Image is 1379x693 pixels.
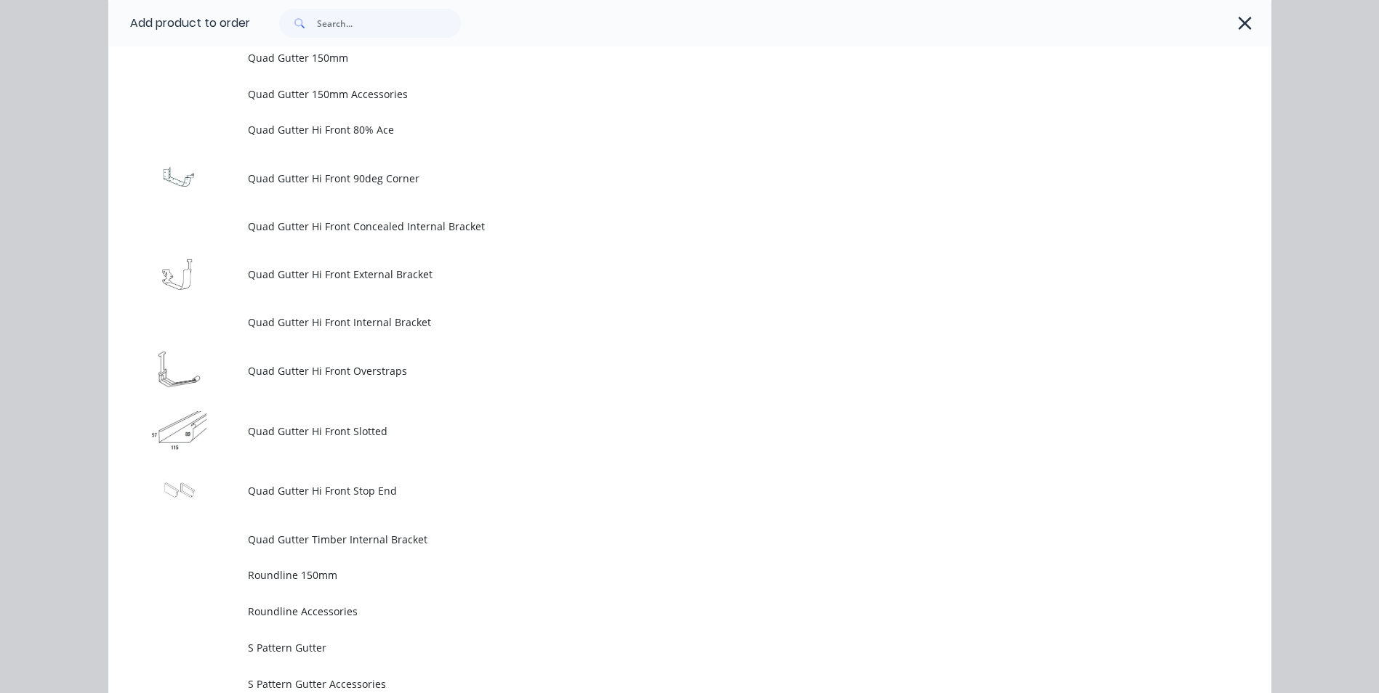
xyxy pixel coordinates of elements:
span: Quad Gutter Timber Internal Bracket [248,532,1066,547]
span: Quad Gutter Hi Front Slotted [248,423,1066,439]
span: Roundline 150mm [248,567,1066,583]
span: Quad Gutter Hi Front 80% Ace [248,122,1066,137]
span: Quad Gutter Hi Front Overstraps [248,363,1066,378]
span: Quad Gutter 150mm [248,50,1066,65]
span: S Pattern Gutter [248,640,1066,655]
span: Quad Gutter Hi Front Stop End [248,483,1066,498]
span: Quad Gutter Hi Front Internal Bracket [248,315,1066,330]
span: Quad Gutter Hi Front External Bracket [248,267,1066,282]
input: Search... [317,9,461,38]
span: Roundline Accessories [248,604,1066,619]
span: S Pattern Gutter Accessories [248,676,1066,692]
span: Quad Gutter Hi Front Concealed Internal Bracket [248,219,1066,234]
span: Quad Gutter Hi Front 90deg Corner [248,171,1066,186]
span: Quad Gutter 150mm Accessories [248,86,1066,102]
